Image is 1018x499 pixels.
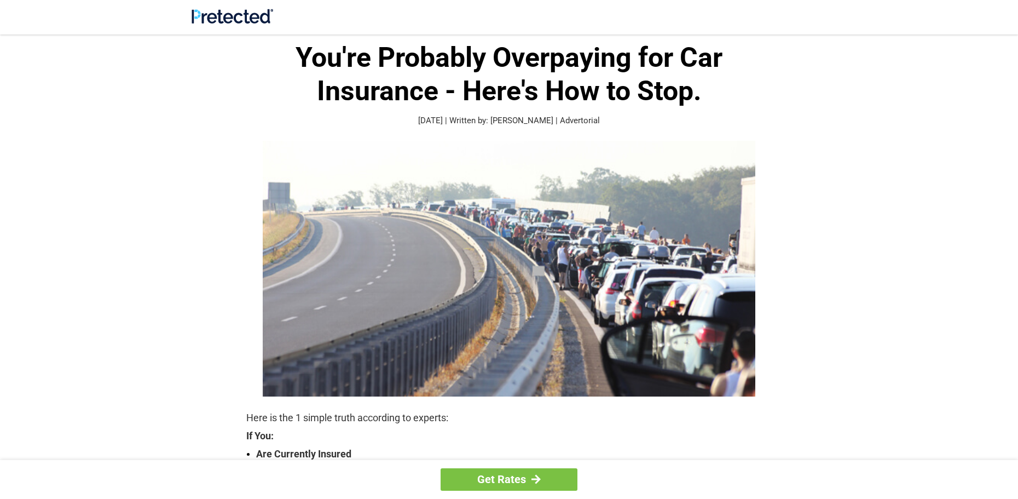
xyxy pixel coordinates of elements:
a: Site Logo [192,15,273,26]
p: Here is the 1 simple truth according to experts: [246,410,772,426]
img: Site Logo [192,9,273,24]
p: [DATE] | Written by: [PERSON_NAME] | Advertorial [246,114,772,127]
strong: If You: [246,431,772,441]
a: Get Rates [441,468,577,491]
h1: You're Probably Overpaying for Car Insurance - Here's How to Stop. [246,41,772,108]
strong: Are Currently Insured [256,446,772,462]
